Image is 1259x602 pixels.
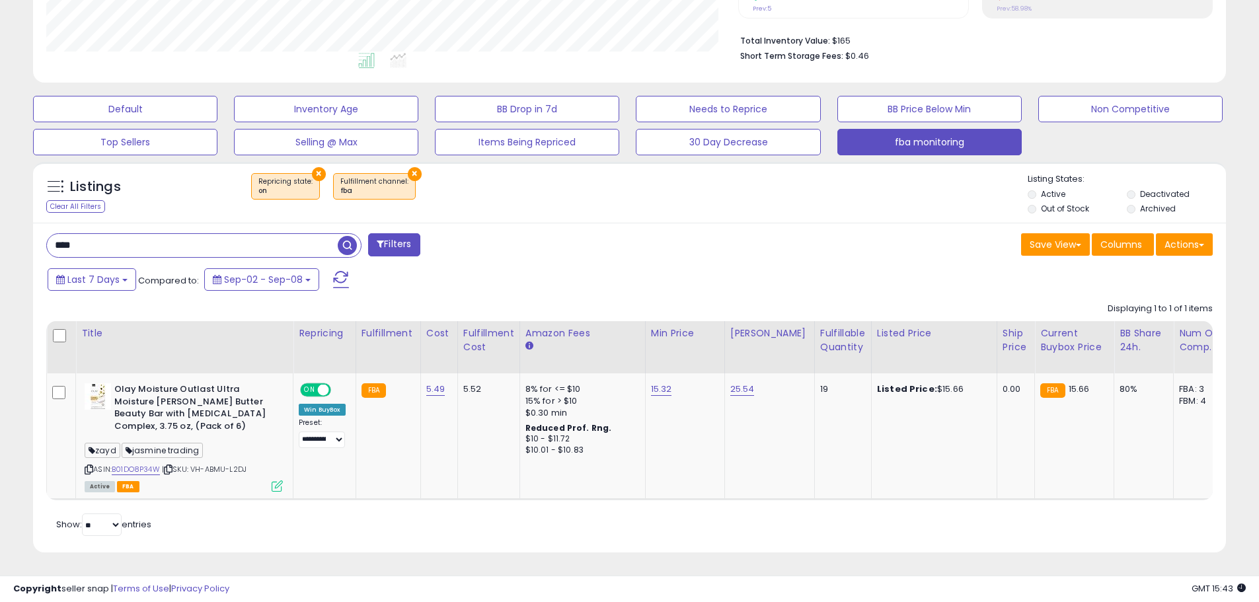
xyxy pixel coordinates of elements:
[1028,173,1226,186] p: Listing States:
[33,129,217,155] button: Top Sellers
[1069,383,1090,395] span: 15.66
[299,326,350,340] div: Repricing
[525,445,635,456] div: $10.01 - $10.83
[845,50,869,62] span: $0.46
[525,340,533,352] small: Amazon Fees.
[224,273,303,286] span: Sep-02 - Sep-08
[740,32,1203,48] li: $165
[312,167,326,181] button: ×
[299,418,346,448] div: Preset:
[877,326,991,340] div: Listed Price
[13,582,61,595] strong: Copyright
[1040,383,1065,398] small: FBA
[1038,96,1223,122] button: Non Competitive
[1108,303,1213,315] div: Displaying 1 to 1 of 1 items
[258,176,313,196] span: Repricing state :
[113,582,169,595] a: Terms of Use
[1179,326,1227,354] div: Num of Comp.
[877,383,937,395] b: Listed Price:
[651,383,672,396] a: 15.32
[730,383,755,396] a: 25.54
[1120,383,1163,395] div: 80%
[1040,326,1108,354] div: Current Buybox Price
[368,233,420,256] button: Filters
[820,326,866,354] div: Fulfillable Quantity
[81,326,287,340] div: Title
[1156,233,1213,256] button: Actions
[112,464,160,475] a: B01DO8P34W
[340,176,408,196] span: Fulfillment channel :
[1120,326,1168,354] div: BB Share 24h.
[204,268,319,291] button: Sep-02 - Sep-08
[85,443,120,458] span: zayd
[1041,188,1065,200] label: Active
[1041,203,1089,214] label: Out of Stock
[408,167,422,181] button: ×
[85,383,283,490] div: ASIN:
[162,464,247,474] span: | SKU: VH-ABMU-L2DJ
[463,326,514,354] div: Fulfillment Cost
[525,383,635,395] div: 8% for <= $10
[85,481,115,492] span: All listings currently available for purchase on Amazon
[362,383,386,398] small: FBA
[1100,238,1142,251] span: Columns
[1192,582,1246,595] span: 2025-09-16 15:43 GMT
[234,129,418,155] button: Selling @ Max
[740,35,830,46] b: Total Inventory Value:
[48,268,136,291] button: Last 7 Days
[33,96,217,122] button: Default
[362,326,415,340] div: Fulfillment
[435,129,619,155] button: Items Being Repriced
[837,96,1022,122] button: BB Price Below Min
[525,395,635,407] div: 15% for > $10
[234,96,418,122] button: Inventory Age
[1021,233,1090,256] button: Save View
[122,443,203,458] span: jasmine trading
[70,178,121,196] h5: Listings
[85,383,111,410] img: 41NhkOjx5JL._SL40_.jpg
[525,326,640,340] div: Amazon Fees
[820,383,861,395] div: 19
[1140,203,1176,214] label: Archived
[67,273,120,286] span: Last 7 Days
[753,5,771,13] small: Prev: 5
[426,383,445,396] a: 5.49
[1003,326,1029,354] div: Ship Price
[636,96,820,122] button: Needs to Reprice
[1179,383,1223,395] div: FBA: 3
[1179,395,1223,407] div: FBM: 4
[1140,188,1190,200] label: Deactivated
[435,96,619,122] button: BB Drop in 7d
[651,326,719,340] div: Min Price
[463,383,510,395] div: 5.52
[46,200,105,213] div: Clear All Filters
[114,383,275,435] b: Olay Moisture Outlast Ultra Moisture [PERSON_NAME] Butter Beauty Bar with [MEDICAL_DATA] Complex,...
[730,326,809,340] div: [PERSON_NAME]
[740,50,843,61] b: Short Term Storage Fees:
[117,481,139,492] span: FBA
[877,383,987,395] div: $15.66
[301,385,318,396] span: ON
[340,186,408,196] div: fba
[258,186,313,196] div: on
[1092,233,1154,256] button: Columns
[426,326,452,340] div: Cost
[171,582,229,595] a: Privacy Policy
[138,274,199,287] span: Compared to:
[636,129,820,155] button: 30 Day Decrease
[329,385,350,396] span: OFF
[525,433,635,445] div: $10 - $11.72
[56,518,151,531] span: Show: entries
[525,422,612,433] b: Reduced Prof. Rng.
[997,5,1032,13] small: Prev: 58.98%
[13,583,229,595] div: seller snap | |
[299,404,346,416] div: Win BuyBox
[525,407,635,419] div: $0.30 min
[1003,383,1024,395] div: 0.00
[837,129,1022,155] button: fba monitoring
